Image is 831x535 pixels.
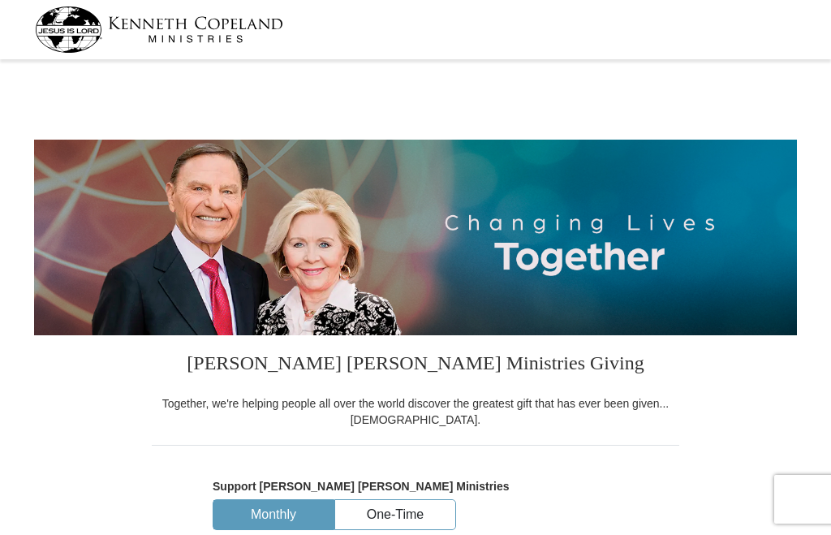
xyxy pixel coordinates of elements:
[152,395,679,428] div: Together, we're helping people all over the world discover the greatest gift that has ever been g...
[35,6,283,53] img: kcm-header-logo.svg
[213,500,334,530] button: Monthly
[152,335,679,395] h3: [PERSON_NAME] [PERSON_NAME] Ministries Giving
[335,500,455,530] button: One-Time
[213,480,618,494] h5: Support [PERSON_NAME] [PERSON_NAME] Ministries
